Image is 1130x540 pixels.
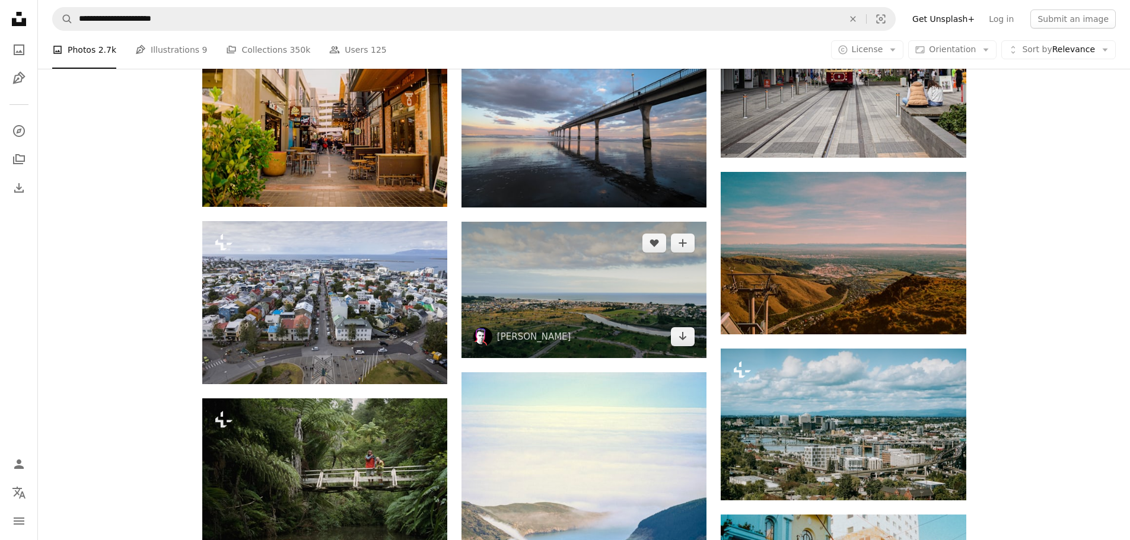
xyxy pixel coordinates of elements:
img: a view of a city with a bridge in the foreground [721,349,966,500]
a: Get Unsplash+ [905,9,982,28]
button: Submit an image [1030,9,1116,28]
span: 125 [371,43,387,56]
a: Log in / Sign up [7,452,31,476]
a: Download History [7,176,31,200]
a: Collections 350k [226,31,310,69]
button: Sort byRelevance [1001,40,1116,59]
button: Language [7,481,31,504]
span: Orientation [929,44,976,54]
a: [PERSON_NAME] [497,331,571,343]
img: gray concrete bridge over body of water under cloudy sky during daytime [461,44,706,207]
a: a view of a city from a mountain top [721,247,966,258]
a: a landscape with a river and a road with grass and trees [461,284,706,295]
span: Sort by [1022,44,1052,54]
a: Users 125 [329,31,386,69]
a: Download [671,327,695,346]
button: Clear [840,8,866,30]
a: Photos [7,38,31,62]
a: Explore [7,119,31,143]
img: a city street with tables and chairs on the sidewalk [202,44,447,206]
a: Illustrations [7,66,31,90]
form: Find visuals sitewide [52,7,896,31]
a: Log in [982,9,1021,28]
span: 350k [289,43,310,56]
a: a view of a city with a bridge in the foreground [721,419,966,430]
span: License [852,44,883,54]
button: Search Unsplash [53,8,73,30]
span: Relevance [1022,44,1095,56]
a: Home — Unsplash [7,7,31,33]
a: Collections [7,148,31,171]
button: Orientation [908,40,997,59]
a: Illustrations 9 [135,31,207,69]
button: License [831,40,904,59]
a: Waitakere Ranges Regional Park, North Island, New Zealand [202,485,447,496]
a: a city street with tables and chairs on the sidewalk [202,120,447,130]
a: gray concrete bridge over body of water under cloudy sky during daytime [461,120,706,131]
img: Go to Michael Rausch's profile [473,327,492,346]
button: Visual search [867,8,895,30]
button: Add to Collection [671,234,695,253]
a: An aerial view of Reykjavik from the top of Hallgrimskirkja church, Iceland [202,297,447,308]
a: tram passing by the city streets during daytime [721,70,966,81]
button: Menu [7,509,31,533]
img: a landscape with a river and a road with grass and trees [461,222,706,359]
img: An aerial view of Reykjavik from the top of Hallgrimskirkja church, Iceland [202,221,447,384]
span: 9 [202,43,208,56]
img: a view of a city from a mountain top [721,172,966,334]
button: Like [642,234,666,253]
